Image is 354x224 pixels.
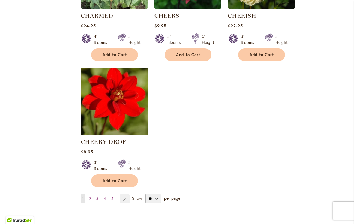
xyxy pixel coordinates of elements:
[241,33,258,45] div: 3" Blooms
[81,138,126,145] a: CHERRY DROP
[91,174,138,187] button: Add to Cart
[96,196,98,201] span: 3
[154,12,179,19] a: CHEERS
[82,196,84,201] span: 1
[88,194,92,203] a: 2
[94,33,111,45] div: 4" Blooms
[165,48,211,61] button: Add to Cart
[91,48,138,61] button: Add to Cart
[154,23,166,29] span: $9.95
[81,130,148,136] a: CHERRY DROP
[81,12,113,19] a: CHARMED
[94,159,111,171] div: 3" Blooms
[111,196,113,201] span: 5
[228,12,256,19] a: CHERISH
[81,23,96,29] span: $24.95
[81,4,148,10] a: CHARMED
[275,33,288,45] div: 3' Height
[228,4,295,10] a: CHERISH
[89,196,91,201] span: 2
[132,195,142,201] span: Show
[238,48,285,61] button: Add to Cart
[95,194,100,203] a: 3
[104,196,106,201] span: 4
[228,23,243,29] span: $22.95
[167,33,184,45] div: 3" Blooms
[128,33,141,45] div: 3' Height
[103,178,127,183] span: Add to Cart
[176,52,201,57] span: Add to Cart
[202,33,214,45] div: 5' Height
[81,68,148,135] img: CHERRY DROP
[250,52,274,57] span: Add to Cart
[102,194,107,203] a: 4
[110,194,115,203] a: 5
[4,203,21,219] iframe: Launch Accessibility Center
[81,149,93,155] span: $8.95
[154,4,221,10] a: CHEERS
[103,52,127,57] span: Add to Cart
[164,195,180,201] span: per page
[128,159,141,171] div: 3' Height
